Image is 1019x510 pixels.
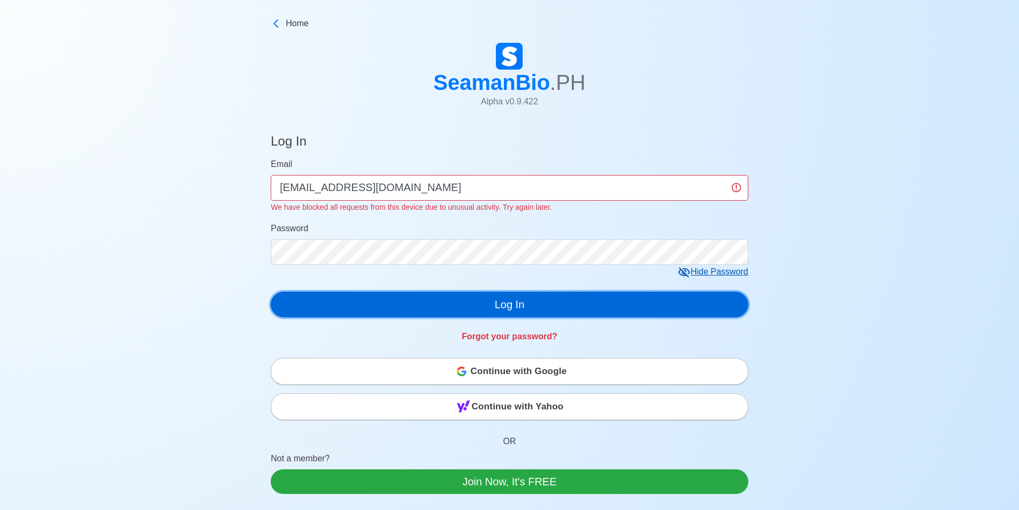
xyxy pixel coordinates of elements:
[271,17,748,30] a: Home
[433,70,586,95] h1: SeamanBio
[271,159,292,169] span: Email
[271,393,748,420] button: Continue with Yahoo
[271,175,748,201] input: Your email
[433,43,586,117] a: SeamanBio.PHAlpha v0.9.422
[271,422,748,452] p: OR
[550,71,586,94] span: .PH
[271,224,308,233] span: Password
[271,203,552,211] small: We have blocked all requests from this device due to unusual activity. Try again later.
[471,361,567,382] span: Continue with Google
[462,332,557,341] a: Forgot your password?
[496,43,523,70] img: Logo
[286,17,309,30] span: Home
[271,292,748,317] button: Log In
[433,95,586,108] p: Alpha v 0.9.422
[472,396,564,417] span: Continue with Yahoo
[271,358,748,385] button: Continue with Google
[271,452,748,469] p: Not a member?
[271,134,307,154] h4: Log In
[678,265,748,279] div: Hide Password
[271,469,748,494] a: Join Now, It's FREE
